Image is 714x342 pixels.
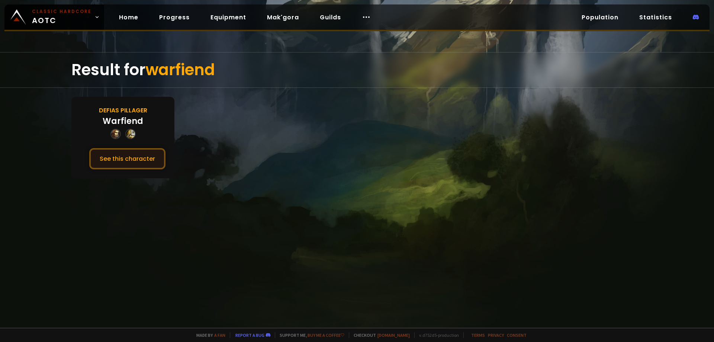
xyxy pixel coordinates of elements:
[507,332,527,338] a: Consent
[471,332,485,338] a: Terms
[308,332,344,338] a: Buy me a coffee
[32,8,91,26] span: AOTC
[633,10,678,25] a: Statistics
[4,4,104,30] a: Classic HardcoreAOTC
[377,332,410,338] a: [DOMAIN_NAME]
[235,332,264,338] a: Report a bug
[314,10,347,25] a: Guilds
[275,332,344,338] span: Support me,
[89,148,165,169] button: See this character
[153,10,196,25] a: Progress
[214,332,225,338] a: a fan
[349,332,410,338] span: Checkout
[205,10,252,25] a: Equipment
[103,115,143,127] div: Warfiend
[488,332,504,338] a: Privacy
[32,8,91,15] small: Classic Hardcore
[145,59,215,81] span: warfiend
[261,10,305,25] a: Mak'gora
[414,332,459,338] span: v. d752d5 - production
[71,52,643,87] div: Result for
[192,332,225,338] span: Made by
[576,10,624,25] a: Population
[99,106,147,115] div: Defias Pillager
[113,10,144,25] a: Home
